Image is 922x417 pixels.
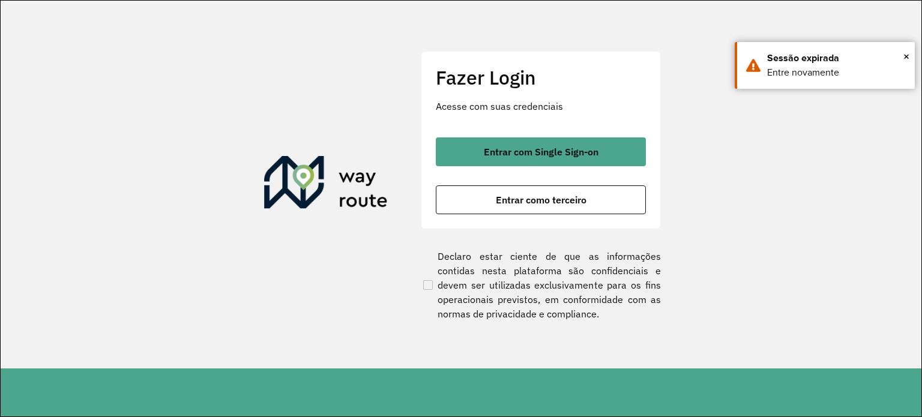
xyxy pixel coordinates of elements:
span: × [903,47,909,65]
span: Entrar com Single Sign-on [484,147,598,157]
label: Declaro estar ciente de que as informações contidas nesta plataforma são confidenciais e devem se... [421,249,661,321]
p: Acesse com suas credenciais [436,99,646,113]
span: Entrar como terceiro [496,195,586,205]
img: Roteirizador AmbevTech [264,156,388,214]
h2: Fazer Login [436,66,646,89]
button: Close [903,47,909,65]
button: button [436,185,646,214]
button: button [436,137,646,166]
div: Entre novamente [767,65,906,80]
div: Sessão expirada [767,51,906,65]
